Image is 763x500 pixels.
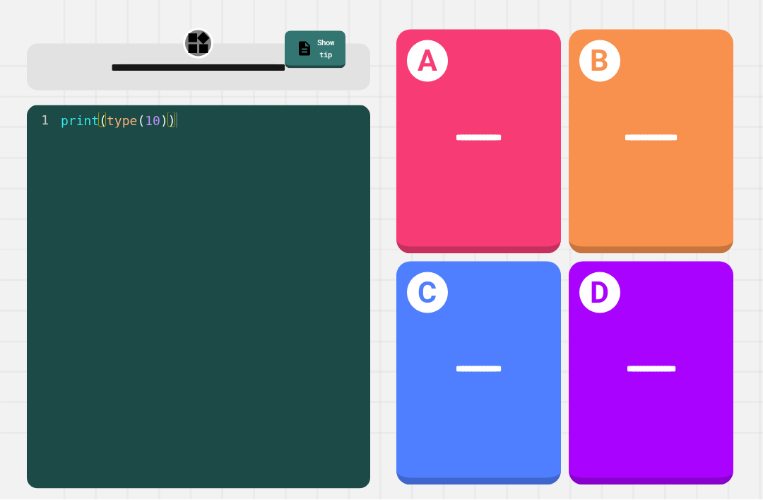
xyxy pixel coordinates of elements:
[407,40,448,81] h1: A
[579,272,620,313] h1: D
[407,272,448,313] h1: C
[285,31,345,69] a: Show tip
[579,40,620,81] h1: B
[27,112,58,128] div: 1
